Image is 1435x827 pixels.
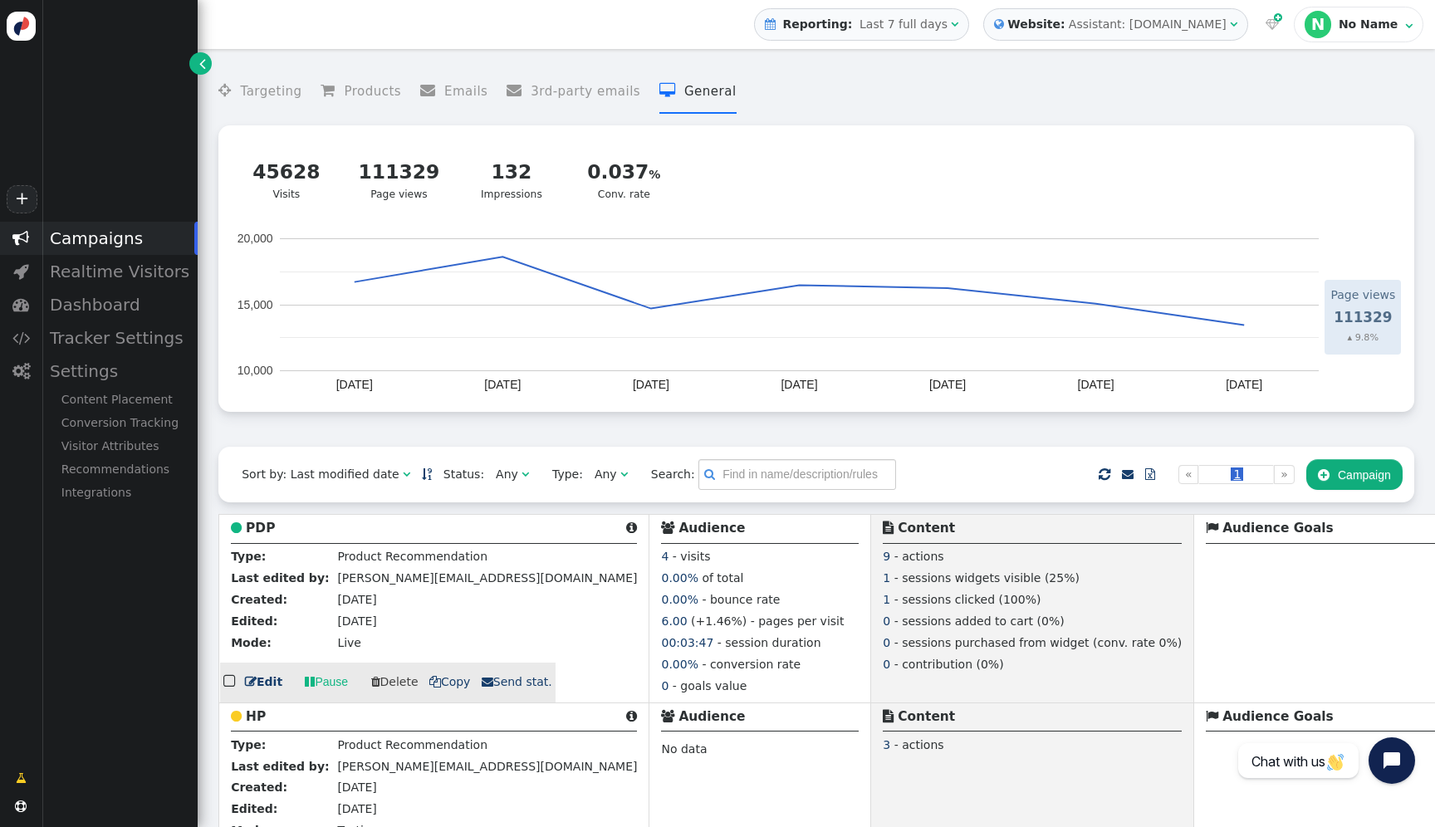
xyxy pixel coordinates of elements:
span: [DATE] [337,614,376,628]
div: Tracker Settings [42,321,198,355]
span: Sorted in descending order [422,468,432,480]
text: [DATE] [1078,378,1114,391]
span:  [13,263,29,280]
span: (+1.46%) [691,614,747,628]
span: - contribution (0%) [894,658,1004,671]
a: Delete [371,675,422,688]
button: Campaign [1306,459,1403,489]
a:  [189,52,212,75]
span:  [1230,18,1237,30]
text: [DATE] [633,378,669,391]
span: - bounce rate [702,593,780,606]
div: 132 [471,158,553,187]
text: [DATE] [781,378,818,391]
div: Dashboard [42,288,198,321]
a:  [1134,459,1167,489]
a: Copy [429,673,471,691]
span: Delete [371,675,419,688]
span:  [1099,464,1110,485]
div: 111329 [358,158,440,187]
span:  [305,673,315,691]
li: Products [321,70,401,114]
text: [DATE] [1226,378,1262,391]
span:  [12,330,30,346]
text: [DATE] [336,378,373,391]
span: Product Recommendation [337,550,487,563]
b: Last edited by: [231,571,329,585]
span: 0 [883,614,890,628]
span:  [1122,468,1134,480]
li: Emails [420,70,488,114]
span: - actions [894,550,944,563]
span:  [245,676,257,688]
img: logo-icon.svg [7,12,36,41]
b: Type: [231,738,266,751]
span:  [659,83,684,98]
span: 0.00% [661,658,698,671]
span:  [15,800,27,812]
span:  [16,770,27,787]
span:  [218,83,240,98]
span: - sessions clicked (100%) [894,593,1041,606]
div: 0.037 [583,158,665,187]
div: Any [595,466,617,483]
span:  [507,83,531,98]
span:  [1145,468,1155,480]
span: 00:03:47 [661,636,713,649]
span: Copy [429,675,471,688]
a: 45628Visits [235,148,337,213]
b: Edited: [231,614,277,628]
span: 0.00% [661,571,698,585]
td: Page views [1330,286,1396,305]
svg: A chart. [230,234,1319,400]
span:  [12,230,29,247]
span: 3 [883,738,890,751]
a: 132Impressions [460,148,562,213]
a:   [1262,16,1282,33]
div: Settings [42,355,198,388]
li: General [659,70,737,114]
div: Visits [246,158,328,203]
b: Audience Goals [1222,521,1334,536]
div: Recommendations [42,458,198,481]
span:  [231,710,242,722]
span: - conversion rate [702,658,801,671]
div: No Name [1339,17,1402,32]
text: [DATE] [485,378,522,391]
span:  [994,16,1004,33]
text: 10,000 [238,364,273,377]
span: Status: [432,466,484,483]
span:  [371,676,380,688]
a: 111329Page views [348,148,450,213]
span: - sessions widgets visible (25%) [894,571,1080,585]
div: Content Placement [42,388,198,411]
span:  [12,296,29,313]
span: 1 [1231,467,1243,481]
b: Content [898,521,955,536]
div: Integrations [42,481,198,504]
span:  [1318,468,1330,482]
b: Created: [231,593,287,606]
span:  [620,468,628,480]
span:  [626,710,637,722]
text: 20,000 [238,232,273,245]
span:  [704,466,715,483]
div: Assistant: [DOMAIN_NAME] [1069,16,1227,33]
span:  [883,521,894,534]
span:  [661,521,674,534]
a: « [1178,465,1199,484]
span:  [1206,521,1218,534]
span: Product Recommendation [337,738,487,751]
b: Last edited by: [231,760,329,773]
div: Visitor Attributes [42,434,198,458]
div: Any [496,466,518,483]
span:  [199,55,206,72]
a: Edit [245,673,282,691]
span:  [951,18,958,30]
span: Last 7 full days [860,17,948,31]
b: Created: [231,781,287,794]
b: Type: [231,550,266,563]
span: - actions [894,738,944,751]
span: - sessions added to cart (0%) [894,614,1065,628]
